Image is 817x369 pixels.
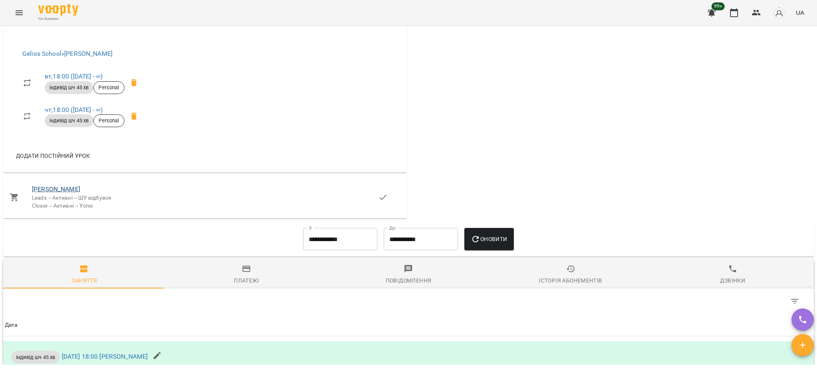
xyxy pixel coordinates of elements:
[720,276,745,285] div: Дзвінки
[45,106,103,114] a: чт,18:00 ([DATE] - ∞)
[11,353,60,361] span: індивід шч 45 хв
[74,202,79,209] span: →
[5,320,812,330] span: Дата
[16,151,90,161] span: Додати постійний урок
[785,292,804,311] button: Фільтр
[94,117,124,124] span: Personal
[22,50,112,57] a: Gelios School»[PERSON_NAME]
[3,289,814,314] div: Table Toolbar
[47,194,52,201] span: →
[45,73,103,80] a: вт,18:00 ([DATE] - ∞)
[62,353,148,360] a: [DATE] 18:00 [PERSON_NAME]
[712,2,725,10] span: 99+
[73,194,78,201] span: →
[48,202,53,209] span: →
[38,16,78,22] span: For Business
[45,117,93,124] span: індивід шч 45 хв
[94,84,124,91] span: Personal
[45,84,93,91] span: індивід шч 45 хв
[124,73,144,92] span: Видалити приватний урок Ольга Ліпатьєва вт 18:00 клієнта Губаль Віктор
[774,7,785,18] img: avatar_s.png
[464,228,513,250] button: Оновити
[5,320,18,330] div: Дата
[5,320,18,330] div: Sort
[234,276,259,285] div: Платежі
[796,8,804,17] span: UA
[471,234,507,244] span: Оновити
[10,3,29,22] button: Menu
[32,185,80,193] a: [PERSON_NAME]
[13,149,93,163] button: Додати постійний урок
[32,194,378,202] div: Leads Активні ШУ відбувся
[386,276,432,285] div: Повідомлення
[38,4,78,16] img: Voopty Logo
[71,276,97,285] div: Заняття
[793,5,807,20] button: UA
[539,276,602,285] div: Історія абонементів
[32,202,378,210] div: Closer Активні Успіх
[124,107,144,126] span: Видалити приватний урок Ольга Ліпатьєва чт 18:00 клієнта Губаль Віктор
